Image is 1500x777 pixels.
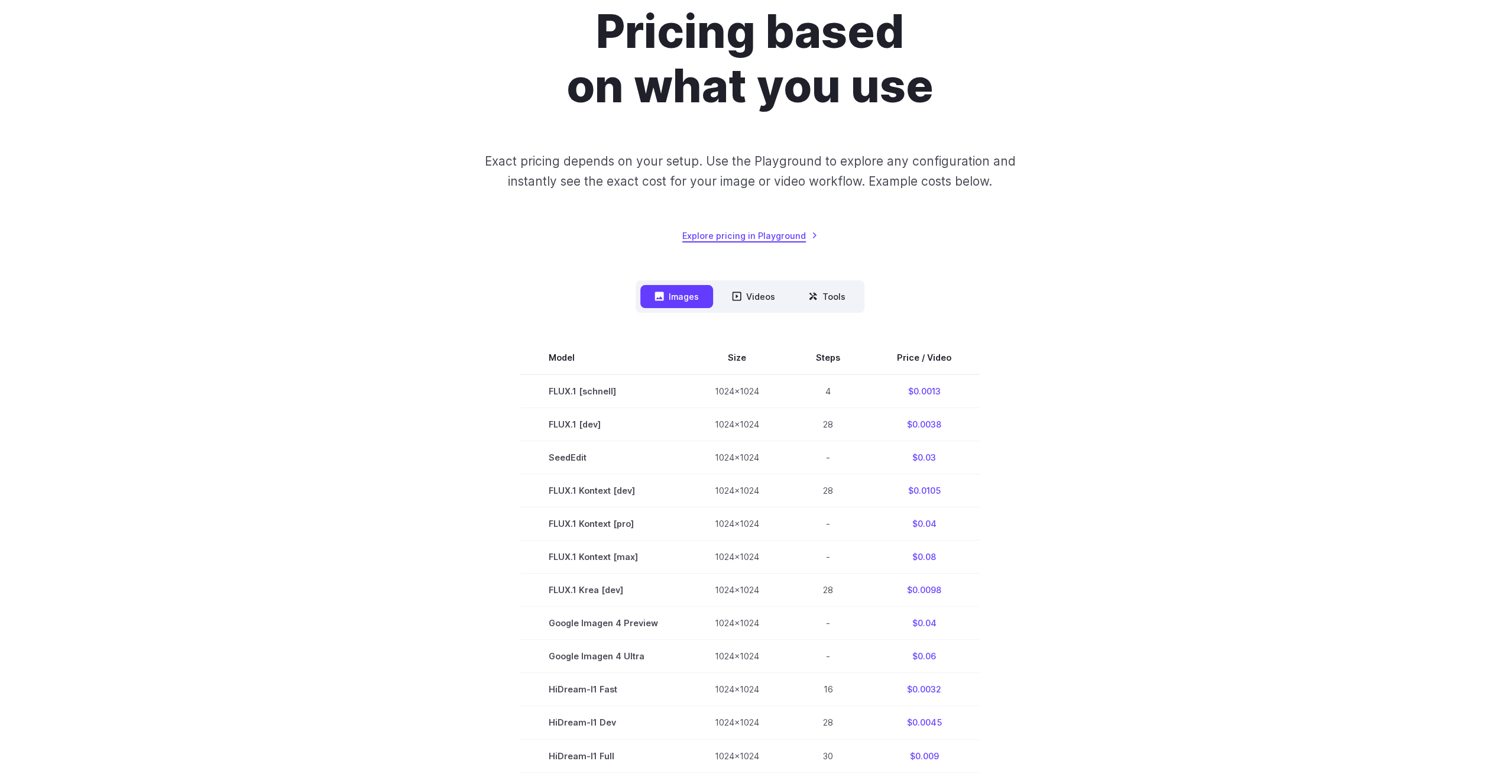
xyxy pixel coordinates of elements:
td: $0.0098 [869,574,980,607]
td: $0.0105 [869,474,980,507]
td: HiDream-I1 Fast [520,673,686,706]
td: FLUX.1 Kontext [dev] [520,474,686,507]
td: 1024x1024 [686,706,788,739]
td: 1024x1024 [686,408,788,441]
th: Price / Video [869,341,980,374]
td: - [788,507,869,540]
td: 1024x1024 [686,441,788,474]
td: $0.009 [869,739,980,772]
th: Steps [788,341,869,374]
button: Images [640,285,713,308]
th: Size [686,341,788,374]
td: 1024x1024 [686,507,788,540]
td: $0.04 [869,507,980,540]
td: FLUX.1 [dev] [520,408,686,441]
td: HiDream-I1 Full [520,739,686,772]
td: SeedEdit [520,441,686,474]
td: - [788,640,869,673]
td: - [788,607,869,640]
td: Google Imagen 4 Ultra [520,640,686,673]
td: 28 [788,706,869,739]
td: $0.06 [869,640,980,673]
td: $0.0032 [869,673,980,706]
p: Exact pricing depends on your setup. Use the Playground to explore any configuration and instantl... [462,151,1038,191]
td: 4 [788,374,869,408]
td: FLUX.1 Krea [dev] [520,574,686,607]
td: $0.0013 [869,374,980,408]
td: 28 [788,474,869,507]
h1: Pricing based on what you use [421,5,1080,114]
td: 1024x1024 [686,673,788,706]
td: $0.0045 [869,706,980,739]
td: 1024x1024 [686,739,788,772]
td: 1024x1024 [686,540,788,574]
td: $0.04 [869,607,980,640]
td: - [788,441,869,474]
td: - [788,540,869,574]
td: 1024x1024 [686,574,788,607]
button: Videos [718,285,789,308]
td: $0.0038 [869,408,980,441]
td: FLUX.1 Kontext [max] [520,540,686,574]
td: $0.08 [869,540,980,574]
td: $0.03 [869,441,980,474]
td: HiDream-I1 Dev [520,706,686,739]
td: 16 [788,673,869,706]
td: FLUX.1 Kontext [pro] [520,507,686,540]
td: 28 [788,408,869,441]
td: Google Imagen 4 Preview [520,607,686,640]
button: Tools [794,285,860,308]
td: 30 [788,739,869,772]
td: 28 [788,574,869,607]
td: 1024x1024 [686,640,788,673]
td: 1024x1024 [686,374,788,408]
th: Model [520,341,686,374]
a: Explore pricing in Playground [682,229,818,242]
td: 1024x1024 [686,607,788,640]
td: FLUX.1 [schnell] [520,374,686,408]
td: 1024x1024 [686,474,788,507]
